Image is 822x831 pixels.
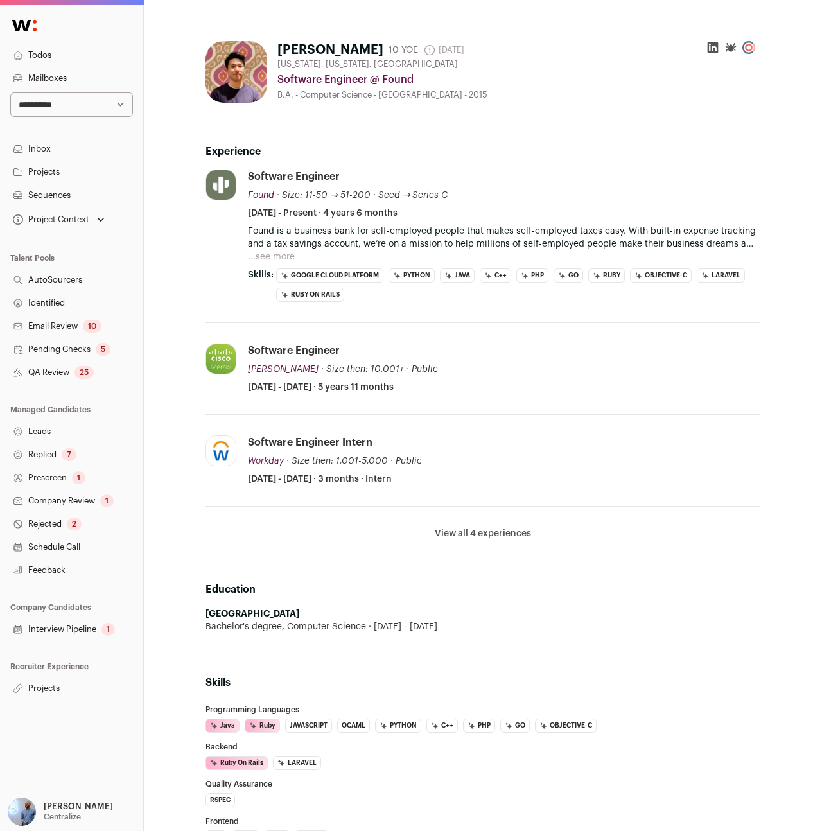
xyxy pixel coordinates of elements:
[206,436,236,466] img: f07747d9b8bb847fb50f61b6ac2d581358a6928a60e0b530638f9b7334f989e1.jpg
[463,719,495,733] li: PHP
[96,343,110,356] div: 5
[500,719,530,733] li: Go
[321,365,404,374] span: · Size then: 10,001+
[435,527,531,540] button: View all 4 experiences
[205,582,760,597] h2: Education
[423,44,464,57] span: [DATE]
[389,44,418,57] div: 10 YOE
[248,381,394,394] span: [DATE] - [DATE] · 5 years 11 months
[248,191,274,200] span: Found
[205,144,760,159] h2: Experience
[101,623,115,636] div: 1
[390,455,393,468] span: ·
[276,288,344,302] li: Ruby on Rails
[276,268,383,283] li: Google Cloud Platform
[10,211,107,229] button: Open dropdown
[277,191,371,200] span: · Size: 11-50 → 51-200
[389,268,435,283] li: Python
[248,344,340,358] div: Software Engineer
[5,798,116,826] button: Open dropdown
[535,719,597,733] li: Objective-C
[205,719,240,733] li: Java
[286,457,388,466] span: · Size then: 1,001-5,000
[248,250,295,263] button: ...see more
[277,41,383,59] h1: [PERSON_NAME]
[205,620,760,633] div: Bachelor's degree, Computer Science
[44,812,81,822] p: Centralize
[44,801,113,812] p: [PERSON_NAME]
[83,320,101,333] div: 10
[480,268,511,283] li: C++
[407,363,409,376] span: ·
[630,268,692,283] li: Objective-C
[248,457,284,466] span: Workday
[554,268,583,283] li: Go
[205,675,760,690] h2: Skills
[205,818,760,825] h3: Frontend
[205,743,760,751] h3: Backend
[285,719,332,733] li: JavaScript
[67,518,82,530] div: 2
[206,344,236,374] img: 6ab5635d18595fdb855f09cb584cb1d85261566ffe28de4deeefcf8e49653e00.jpg
[375,719,421,733] li: Python
[337,719,370,733] li: OCaml
[248,365,319,374] span: [PERSON_NAME]
[277,59,458,69] span: [US_STATE], [US_STATE], [GEOGRAPHIC_DATA]
[206,170,236,200] img: 164b4494fd38788ee219cc9aa50432884dd27984e33cca7f91b10aa89f28f476.jpg
[248,207,398,220] span: [DATE] - Present · 4 years 6 months
[277,90,760,100] div: B.A. - Computer Science - [GEOGRAPHIC_DATA] - 2015
[62,448,76,461] div: 7
[248,225,760,250] p: Found is a business bank for self-employed people that makes self-employed taxes easy. With built...
[205,706,760,713] h3: Programming Languages
[426,719,458,733] li: C++
[205,756,268,770] li: Ruby on Rails
[588,268,625,283] li: Ruby
[72,471,85,484] div: 1
[205,793,235,807] li: RSpec
[248,268,274,281] span: Skills:
[74,366,94,379] div: 25
[373,189,376,202] span: ·
[516,268,548,283] li: PHP
[10,214,89,225] div: Project Context
[378,191,448,200] span: Seed → Series C
[248,170,340,184] div: Software Engineer
[245,719,280,733] li: Ruby
[440,268,475,283] li: Java
[366,620,437,633] span: [DATE] - [DATE]
[697,268,745,283] li: Laravel
[248,473,392,485] span: [DATE] - [DATE] · 3 months · Intern
[205,609,299,618] strong: [GEOGRAPHIC_DATA]
[396,457,422,466] span: Public
[248,435,372,450] div: Software Engineer Intern
[412,365,438,374] span: Public
[100,494,114,507] div: 1
[8,798,36,826] img: 97332-medium_jpg
[205,41,267,103] img: 5826bca7ff8e0cbe3e18c61851bed1a163658404e9c5549e7e8bfe5f2d0e9791.jpg
[277,72,760,87] div: Software Engineer @ Found
[5,13,44,39] img: Wellfound
[273,756,321,770] li: Laravel
[205,780,760,788] h3: Quality Assurance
